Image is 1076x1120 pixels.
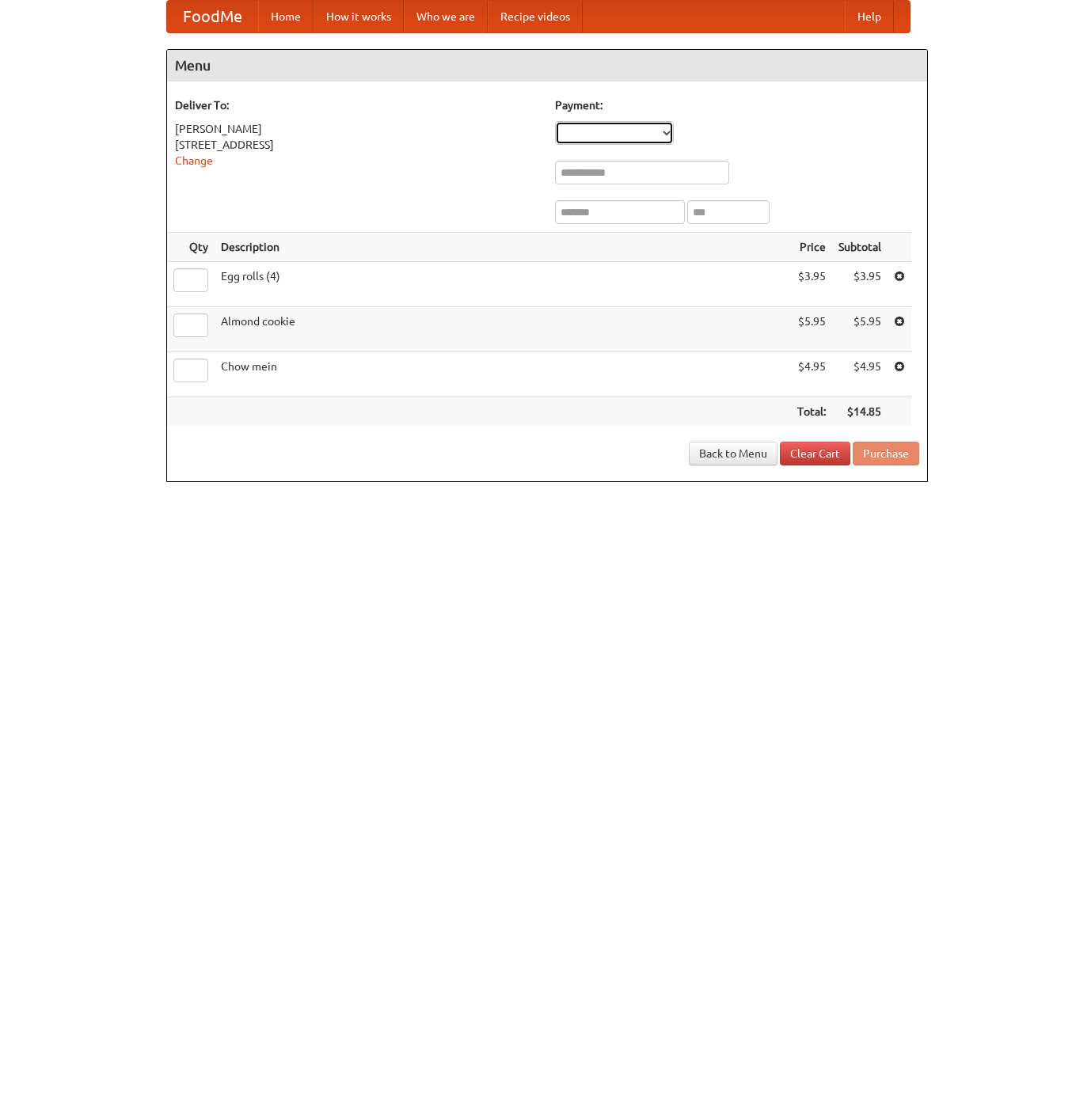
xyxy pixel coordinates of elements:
a: How it works [314,1,404,32]
th: Subtotal [832,233,888,262]
a: Help [845,1,894,32]
td: $5.95 [791,307,832,352]
a: Change [175,154,213,167]
a: Home [258,1,314,32]
th: Total: [791,397,832,427]
h5: Payment: [555,97,919,113]
td: $3.95 [832,262,888,307]
td: $5.95 [832,307,888,352]
a: Back to Menu [689,442,778,465]
td: $4.95 [791,352,832,397]
h4: Menu [167,50,927,82]
th: Description [215,233,791,262]
a: Recipe videos [488,1,583,32]
th: Qty [167,233,215,262]
div: [PERSON_NAME] [175,121,539,137]
div: [STREET_ADDRESS] [175,137,539,153]
td: Almond cookie [215,307,791,352]
a: FoodMe [167,1,258,32]
th: Price [791,233,832,262]
td: Chow mein [215,352,791,397]
h5: Deliver To: [175,97,539,113]
button: Purchase [853,442,919,465]
a: Who we are [404,1,488,32]
td: $3.95 [791,262,832,307]
td: $4.95 [832,352,888,397]
th: $14.85 [832,397,888,427]
a: Clear Cart [780,442,850,465]
td: Egg rolls (4) [215,262,791,307]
